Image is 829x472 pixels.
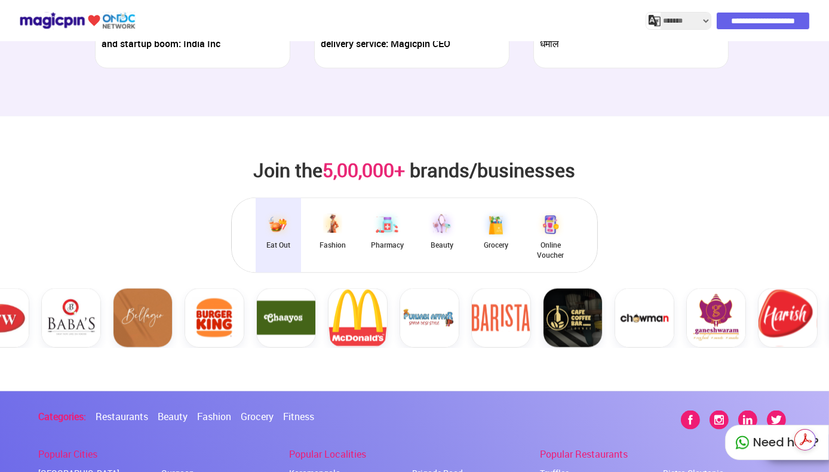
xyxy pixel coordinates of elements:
img: icon/partners/static/media/Food-Ganneshwaram.d062344b.svg [612,288,671,348]
img: icon/partners/static/media/Food-Barista.fb0d1c15.svg [397,288,456,348]
img: claim-grocery-delivery.4c73caef.svg [481,210,511,240]
div: Beauty [431,240,453,250]
header: Popular Cities [38,449,289,468]
img: icon/partners/static/media/Food-Mcd.8b139f78.svg [253,288,313,348]
img: linkedin icon [738,411,757,430]
header: Popular Localities [289,449,540,468]
img: instagram icon [710,411,729,430]
span: 5,00,000+ [323,157,406,183]
img: claim-beauty-brands.212795bf.svg [427,210,457,240]
img: facebook icon [681,411,700,430]
div: Eat Out [266,240,290,250]
img: icon/partners/static/media/Food-Harish.eb350efc.svg [683,288,743,348]
a: Restaurants [91,411,153,422]
a: Beauty [153,411,192,422]
img: icon/partners/static/media/Food-PunjabiAffair.48e81844.svg [325,288,385,348]
header: Popular Restaurants [540,449,791,468]
img: icon/partners/static/media/Food-CCB.ad6f73d0.svg [468,288,528,348]
img: icon/partners/static/media/Food-Burgerking.97483c54.svg [110,288,170,348]
img: twitter icon [767,411,786,430]
img: j2MGCQAAAABJRU5ErkJggg== [649,15,661,27]
a: Fitness [278,411,319,422]
div: Grocery [484,240,508,250]
img: claim-fashion-brands.f304bd53.svg [318,210,348,240]
p: Categories : [38,411,91,422]
img: whatapp_green.7240e66a.svg [735,436,750,450]
img: claim-online-voucher.6194e404.svg [536,210,566,240]
img: claim-pharmacy.6ca4fc6c.svg [372,210,402,240]
img: ondc-logo-new-small.8a59708e.svg [19,10,136,31]
div: Online Voucher [534,240,567,260]
img: claim-food-brands.af24e2d6.svg [263,210,293,240]
div: Fashion [320,240,346,250]
img: icon/partners/static/media/Food-LOD.4b46cf43.svg [755,288,815,348]
div: Join the brands/businesses [254,158,576,183]
div: Need help? [725,425,829,460]
img: icon/partners/static/media/Food-Chowman.04aaadeb.svg [540,288,600,348]
img: icon/partners/static/media/Food-Bellagio.49a41749.svg [38,288,98,348]
a: Fashion [192,411,236,422]
a: Grocery [236,411,278,422]
img: icon/partners/static/media/Food-Chaayos.e8e96cd5.svg [182,288,241,348]
div: Pharmacy [371,240,404,250]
